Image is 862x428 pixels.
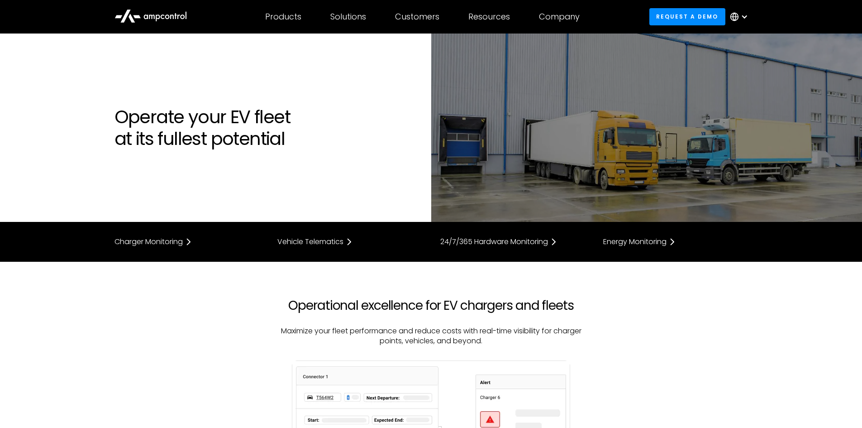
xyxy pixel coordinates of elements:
a: Request a demo [649,8,725,25]
div: Energy Monitoring [603,238,667,245]
p: Maximize your fleet performance and reduce costs with real-time visibility for charger points, ve... [277,326,585,346]
a: Energy Monitoring [603,236,748,247]
div: 24/7/365 Hardware Monitoring [440,238,548,245]
div: Customers [395,12,439,22]
div: Company [539,12,580,22]
div: Products [265,12,301,22]
div: Resources [468,12,510,22]
h1: Operate your EV fleet at its fullest potential [114,106,422,149]
div: Charger Monitoring [114,238,183,245]
div: Solutions [330,12,366,22]
a: 24/7/365 Hardware Monitoring [440,236,585,247]
div: Vehicle Telematics [277,238,343,245]
a: Charger Monitoring [114,236,259,247]
h2: Operational excellence for EV chargers and fleets [277,298,585,313]
a: Vehicle Telematics [277,236,422,247]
